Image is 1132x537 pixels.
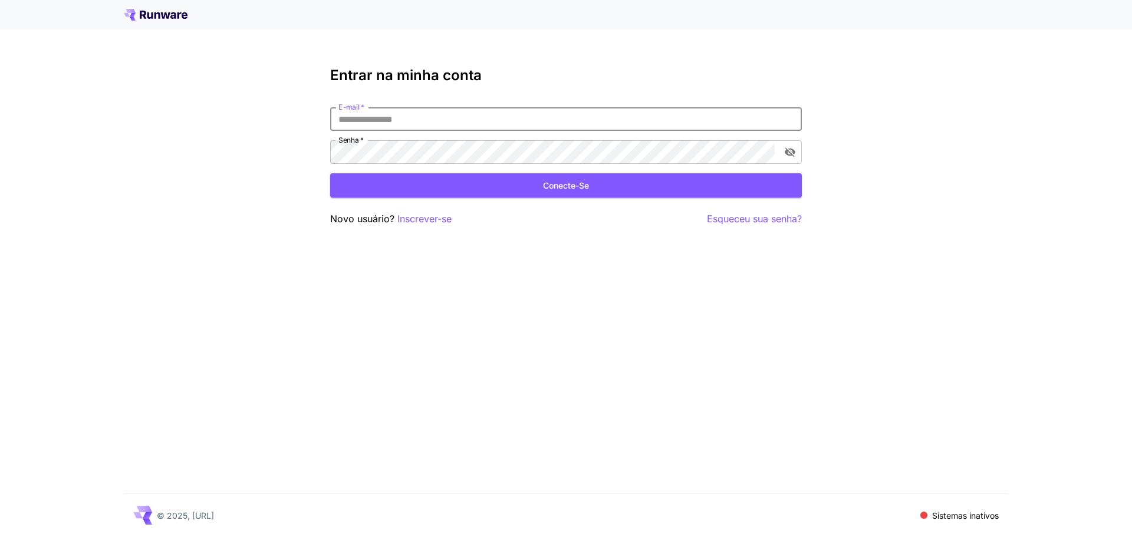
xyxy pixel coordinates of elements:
font: Conecte-se [543,180,589,190]
font: Senha [338,136,359,144]
font: E-mail [338,103,360,111]
button: Conecte-se [330,173,802,197]
button: Inscrever-se [397,212,452,226]
font: Novo usuário? [330,213,394,225]
font: Esqueceu sua senha? [707,213,802,225]
button: alternar a visibilidade da senha [779,141,801,163]
font: Sistemas inativos [932,510,999,520]
button: Esqueceu sua senha? [707,212,802,226]
font: © 2025, [URL] [157,510,214,520]
font: Entrar na minha conta [330,67,482,84]
font: Inscrever-se [397,213,452,225]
